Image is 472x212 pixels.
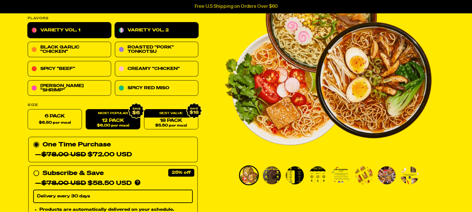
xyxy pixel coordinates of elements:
[263,166,281,184] img: Variety Vol. 1
[35,150,132,160] div: —
[28,23,111,38] a: Variety Vol. 1
[332,166,350,184] img: Variety Vol. 1
[86,109,140,130] a: 12 Pack$6.00 per meal
[400,165,420,185] li: Go to slide 8
[115,42,198,58] a: Roasted "Pork" Tonkotsu
[41,180,132,187] span: $58.50 USD
[35,178,132,188] div: —
[331,165,351,185] li: Go to slide 5
[286,166,304,184] img: Variety Vol. 1
[285,165,305,185] li: Go to slide 3
[33,190,193,203] select: Subscribe & Save —$78.00 USD$58.50 USD Products are automatically delivered on your schedule. No ...
[28,17,198,20] p: Flavors
[155,124,187,128] span: $5.50 per meal
[41,180,86,187] del: $78.00 USD
[33,140,193,160] div: One Time Purchase
[41,152,86,158] del: $78.00 USD
[309,166,327,184] img: Variety Vol. 1
[28,61,111,77] a: Spicy "Beef"
[28,81,111,96] a: [PERSON_NAME] "Shrimp"
[3,183,65,209] iframe: Marketing Popup
[354,165,374,185] li: Go to slide 6
[115,23,198,38] a: Variety Vol. 2
[262,165,282,185] li: Go to slide 2
[115,81,198,96] a: Spicy Red Miso
[28,104,198,107] label: Size
[223,165,432,185] div: PDP main carousel thumbnails
[43,168,104,178] div: Subscribe & Save
[39,121,71,125] span: $6.50 per meal
[355,166,373,184] img: Variety Vol. 1
[195,4,278,9] p: Free U.S Shipping on Orders Over $60
[28,42,111,58] a: Black Garlic "Chicken"
[41,152,132,158] span: $72.00 USD
[378,166,396,184] img: Variety Vol. 1
[308,165,328,185] li: Go to slide 4
[240,166,258,184] img: Variety Vol. 1
[239,165,259,185] li: Go to slide 1
[401,166,419,184] img: Variety Vol. 1
[97,124,129,128] span: $6.00 per meal
[144,109,198,130] a: 18 Pack$5.50 per meal
[115,61,198,77] a: Creamy "Chicken"
[28,109,82,130] label: 6 Pack
[377,165,397,185] li: Go to slide 7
